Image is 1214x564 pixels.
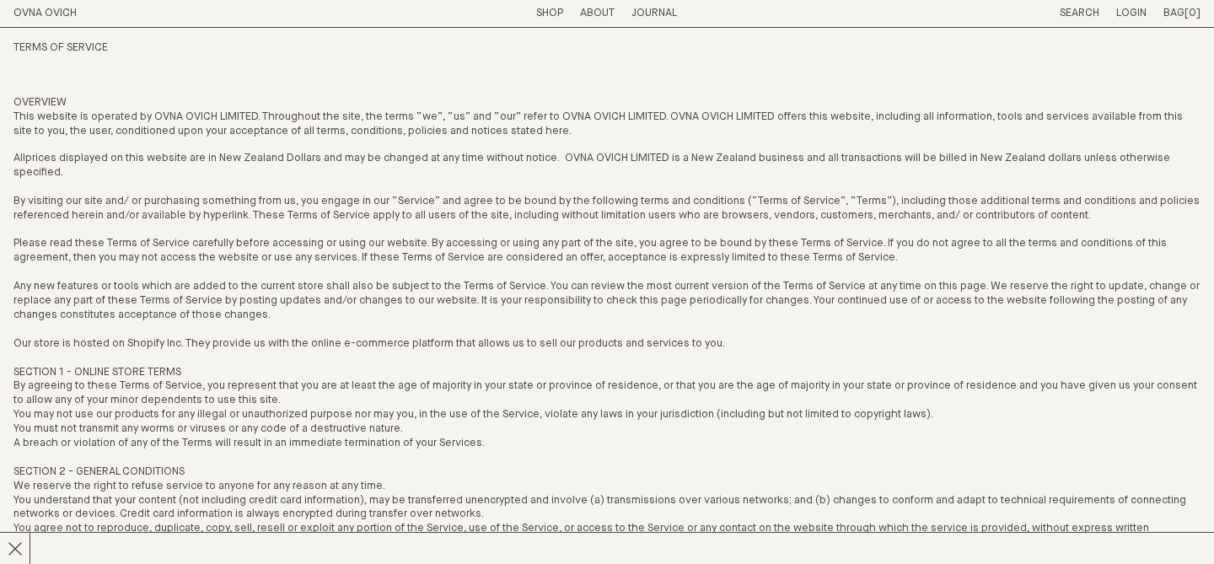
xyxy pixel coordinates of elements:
[13,97,67,108] strong: OVERVIEW
[1060,8,1099,19] a: Search
[631,8,677,19] a: Journal
[13,96,1201,139] p: This website is operated by OVNA OVICH LIMITED. Throughout the site, the terms “we”, “us” and “ou...
[580,7,615,21] summary: About
[1184,8,1201,19] span: [0]
[1163,8,1184,19] span: Bag
[13,41,1201,56] h1: Terms of service
[13,153,1170,178] span: prices displayed on this website are in New Zealand Dollars and may be changed at any time withou...
[13,8,77,19] a: Home
[536,8,563,19] a: Shop
[1116,8,1147,19] a: Login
